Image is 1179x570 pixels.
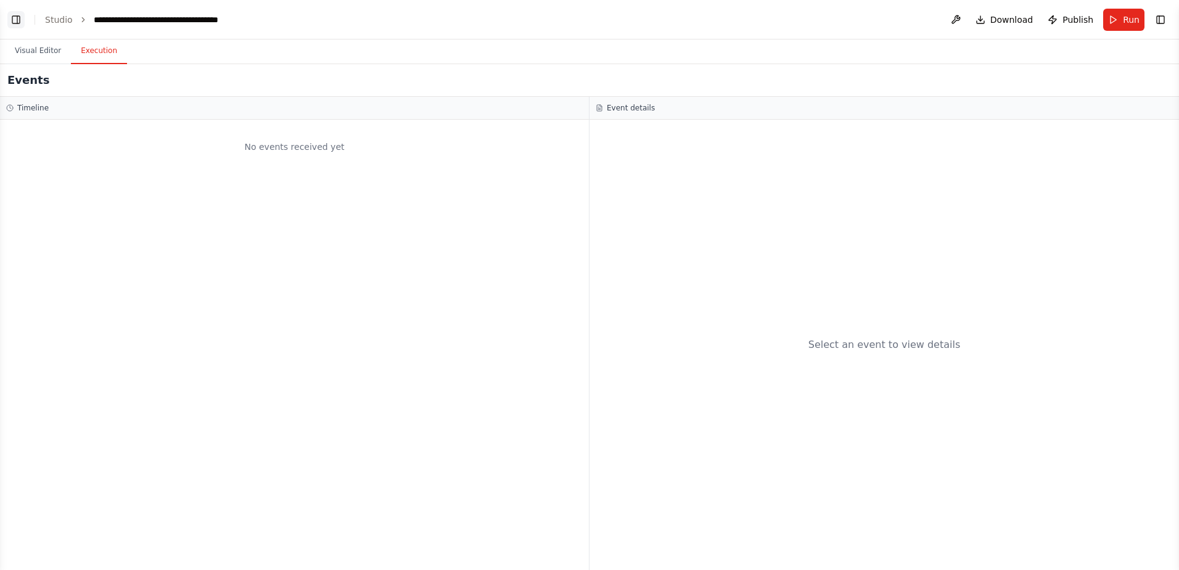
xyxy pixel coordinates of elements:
nav: breadcrumb [45,14,232,26]
h3: Event details [607,103,655,113]
h3: Timeline [17,103,49,113]
div: Select an event to view details [808,337,961,352]
span: Download [990,14,1033,26]
span: Run [1123,14,1140,26]
button: Visual Editor [5,38,71,64]
h2: Events [7,72,49,89]
button: Execution [71,38,127,64]
div: No events received yet [6,126,583,168]
button: Publish [1043,9,1098,31]
button: Run [1103,9,1144,31]
button: Show right sidebar [1152,11,1169,28]
span: Publish [1062,14,1093,26]
a: Studio [45,15,73,25]
button: Download [971,9,1038,31]
button: Show left sidebar [7,11,25,28]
